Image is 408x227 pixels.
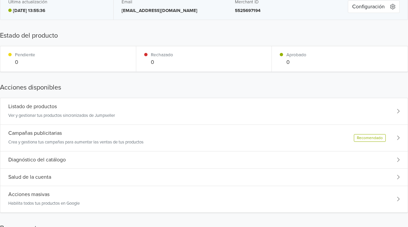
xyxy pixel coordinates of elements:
p: Habilita todos tus productos en Google [8,200,80,207]
div: Listado de productosVer y gestionar tus productos sincronizados de Jumpseller [0,98,408,125]
p: 5525697194 [235,7,332,14]
div: Pendiente0 [0,46,136,72]
p: Pendiente [15,52,35,58]
p: [EMAIL_ADDRESS][DOMAIN_NAME] [122,7,219,14]
p: 0 [286,58,306,66]
div: Salud de la cuenta [0,169,408,186]
p: [DATE] 13:55:36 [13,7,45,14]
h5: Acciones masivas [8,191,50,198]
h5: Diagnóstico del catálogo [8,157,66,163]
p: Rechazado [151,52,173,58]
div: Rechazado0 [136,46,272,72]
h5: Campañas publicitarias [8,130,62,136]
div: Diagnóstico del catálogo [0,151,408,169]
h5: Listado de productos [8,104,57,110]
div: Acciones masivasHabilita todos tus productos en Google [0,186,408,212]
button: Configuración [348,0,400,13]
p: Ver y gestionar tus productos sincronizados de Jumpseller [8,113,115,119]
p: Aprobado [286,52,306,58]
div: Recomendado [354,134,386,142]
p: Crea y gestiona tus campañas para aumentar las ventas de tus productos [8,139,144,146]
div: Aprobado0 [272,46,408,72]
p: 0 [15,58,35,66]
div: Campañas publicitariasCrea y gestiona tus campañas para aumentar las ventas de tus productosRecom... [0,125,408,151]
h5: Salud de la cuenta [8,174,51,180]
p: 0 [151,58,173,66]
